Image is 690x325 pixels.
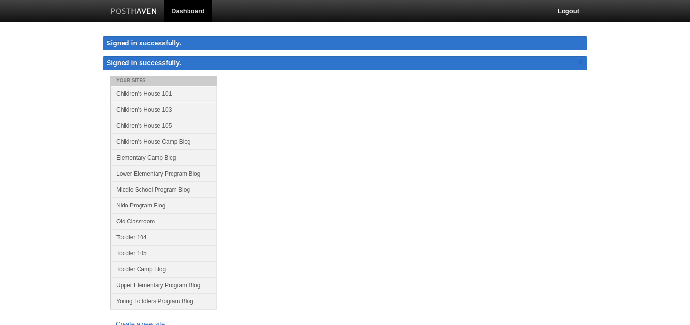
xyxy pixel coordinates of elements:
[111,197,217,213] a: Nido Program Blog
[107,59,181,67] span: Signed in successfully.
[111,229,217,245] a: Toddler 104
[111,293,217,309] a: Young Toddlers Program Blog
[576,56,585,68] a: ×
[111,165,217,181] a: Lower Elementary Program Blog
[111,261,217,277] a: Toddler Camp Blog
[111,213,217,229] a: Old Classroom
[111,86,217,102] a: Children's House 101
[111,245,217,261] a: Toddler 105
[111,277,217,293] a: Upper Elementary Program Blog
[111,181,217,197] a: Middle School Program Blog
[111,118,217,133] a: Children's House 105
[111,133,217,149] a: Children's House Camp Blog
[111,102,217,118] a: Children's House 103
[111,149,217,165] a: Elementary Camp Blog
[111,8,157,15] img: Posthaven-bar
[103,36,587,50] div: Signed in successfully.
[110,76,217,86] li: Your Sites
